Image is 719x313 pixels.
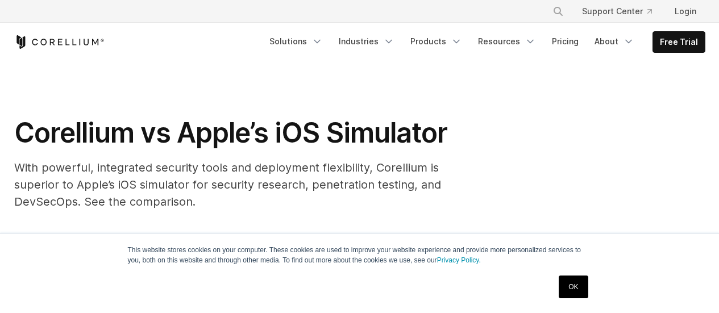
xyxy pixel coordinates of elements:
a: Products [404,31,469,52]
a: Login [666,1,705,22]
a: Corellium Home [14,35,105,49]
a: Solutions [263,31,330,52]
div: Navigation Menu [263,31,705,53]
a: About [588,31,641,52]
a: Resources [471,31,543,52]
a: Privacy Policy. [437,256,481,264]
button: Search [548,1,568,22]
a: Industries [332,31,401,52]
a: Free Trial [653,32,705,52]
a: Pricing [545,31,585,52]
p: This website stores cookies on your computer. These cookies are used to improve your website expe... [128,245,592,265]
h1: Corellium vs Apple’s iOS Simulator [14,116,469,150]
div: Navigation Menu [539,1,705,22]
a: Support Center [573,1,661,22]
a: OK [559,276,588,298]
p: With powerful, integrated security tools and deployment flexibility, Corellium is superior to App... [14,159,469,210]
